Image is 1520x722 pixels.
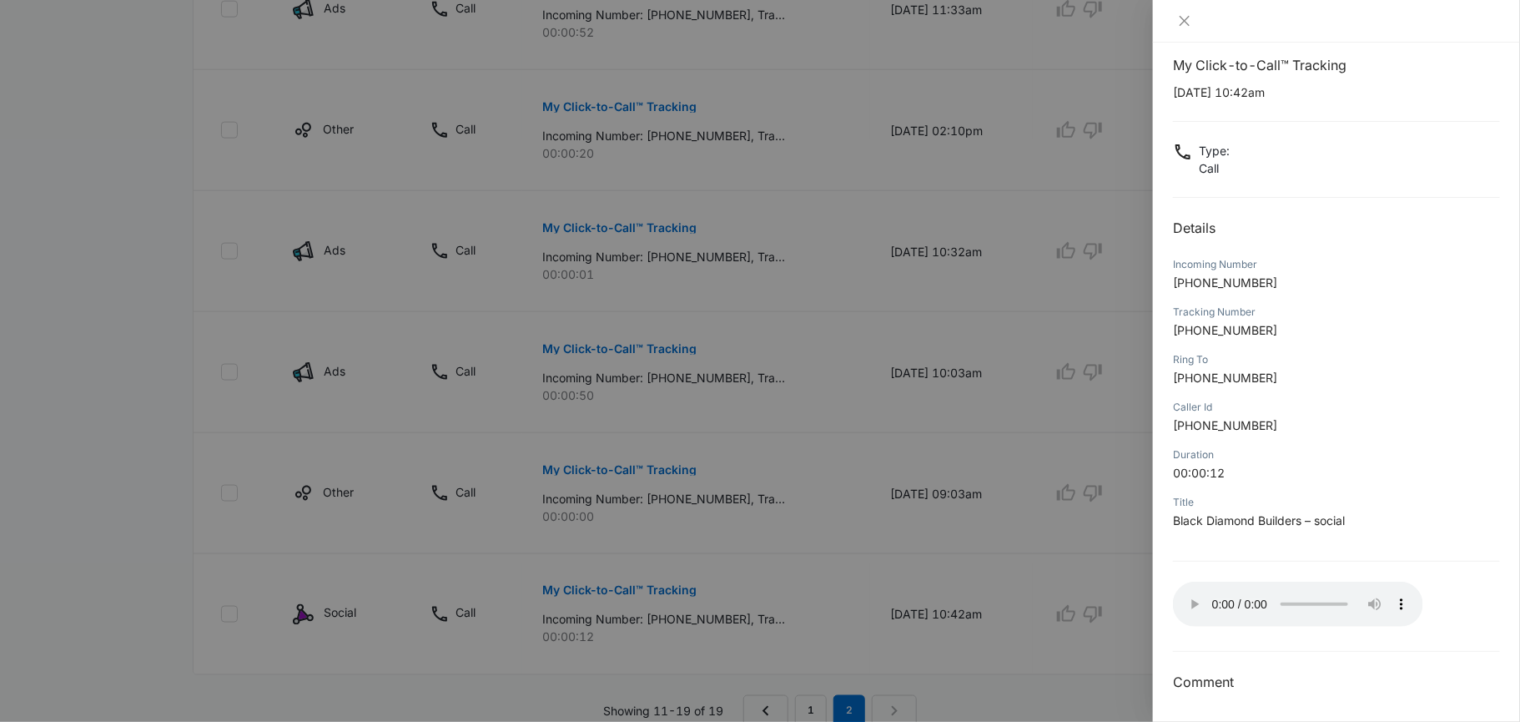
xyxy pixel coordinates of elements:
div: Title [1173,495,1500,510]
span: 00:00:12 [1173,466,1225,480]
span: Black Diamond Builders – social [1173,513,1345,528]
h2: Details [1173,218,1500,238]
div: Caller Id [1173,400,1500,415]
div: Incoming Number [1173,257,1500,272]
button: Close [1173,13,1196,28]
span: [PHONE_NUMBER] [1173,371,1277,385]
div: Duration [1173,447,1500,462]
span: close [1178,14,1191,28]
p: Call [1199,159,1230,177]
div: Tracking Number [1173,305,1500,320]
p: Type : [1199,142,1230,159]
span: [PHONE_NUMBER] [1173,275,1277,290]
audio: Your browser does not support the audio tag. [1173,582,1423,627]
p: [DATE] 10:42am [1173,83,1500,101]
span: [PHONE_NUMBER] [1173,418,1277,432]
span: [PHONE_NUMBER] [1173,323,1277,337]
div: Ring To [1173,352,1500,367]
h3: Comment [1173,672,1500,692]
h1: My Click-to-Call™ Tracking [1173,55,1500,75]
